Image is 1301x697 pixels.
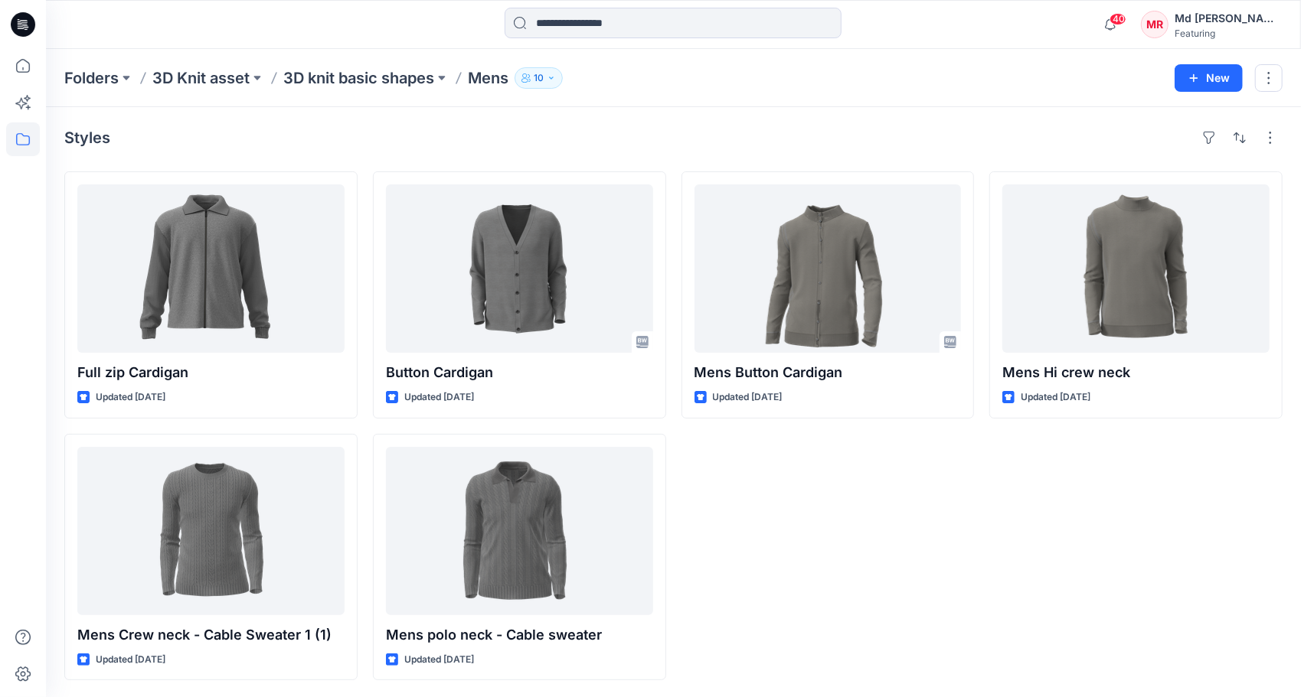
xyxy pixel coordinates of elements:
[64,129,110,147] h4: Styles
[1002,362,1270,383] p: Mens Hi crew neck
[1110,13,1126,25] span: 40
[1175,64,1243,92] button: New
[1021,389,1090,405] p: Updated [DATE]
[77,624,345,646] p: Mens Crew neck - Cable Sweater 1 (1)
[152,67,250,89] a: 3D Knit asset
[404,652,474,668] p: Updated [DATE]
[77,447,345,615] a: Mens Crew neck - Cable Sweater 1 (1)
[386,362,653,383] p: Button Cardigan
[468,67,508,89] p: Mens
[695,184,962,353] a: Mens Button Cardigan
[77,362,345,383] p: Full zip Cardigan
[515,67,563,89] button: 10
[404,389,474,405] p: Updated [DATE]
[386,624,653,646] p: Mens polo neck - Cable sweater
[713,389,783,405] p: Updated [DATE]
[1141,11,1169,38] div: MR
[1002,184,1270,353] a: Mens Hi crew neck
[1175,28,1282,39] div: Featuring
[386,447,653,615] a: Mens polo neck - Cable sweater
[96,652,165,668] p: Updated [DATE]
[77,184,345,353] a: Full zip Cardigan
[283,67,434,89] a: 3D knit basic shapes
[64,67,119,89] a: Folders
[96,389,165,405] p: Updated [DATE]
[386,184,653,353] a: Button Cardigan
[695,362,962,383] p: Mens Button Cardigan
[534,70,544,86] p: 10
[1175,9,1282,28] div: Md [PERSON_NAME][DEMOGRAPHIC_DATA]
